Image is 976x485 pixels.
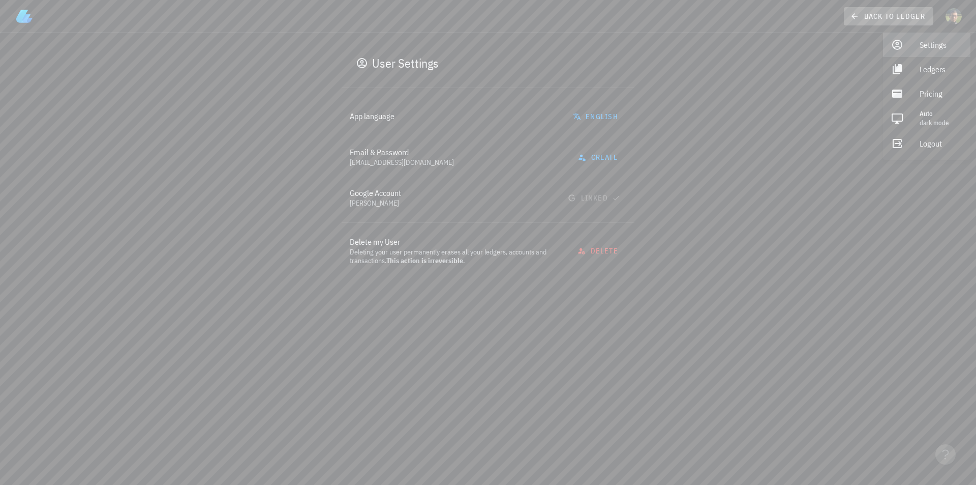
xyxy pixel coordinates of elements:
button: delete [571,242,626,260]
div: Google Account [350,188,554,198]
div: Auto [920,110,962,118]
div: Email & Password [350,148,564,157]
div: Pricing [920,83,962,104]
button: create [572,148,626,166]
div: Logout [920,133,962,154]
div: [EMAIL_ADDRESS][DOMAIN_NAME] [350,158,564,167]
span: back to ledger [852,12,925,21]
span: create [580,153,618,162]
div: Deleting your user permanently erases all your ledgers, accounts and transactions. . [350,248,563,265]
span: delete [579,246,618,255]
button: English [567,107,626,126]
span: English [575,112,618,121]
div: Delete my User [350,237,563,247]
div: avatar [945,8,962,24]
span: This action is irreversible [386,256,463,265]
div: App language [350,111,559,121]
span: Dark mode [920,119,949,127]
div: Settings [920,35,962,55]
div: Ledgers [920,59,962,79]
a: back to ledger [844,7,933,25]
div: User Settings [372,55,439,71]
img: LedgiFi [16,8,33,24]
div: [PERSON_NAME] [350,199,554,208]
